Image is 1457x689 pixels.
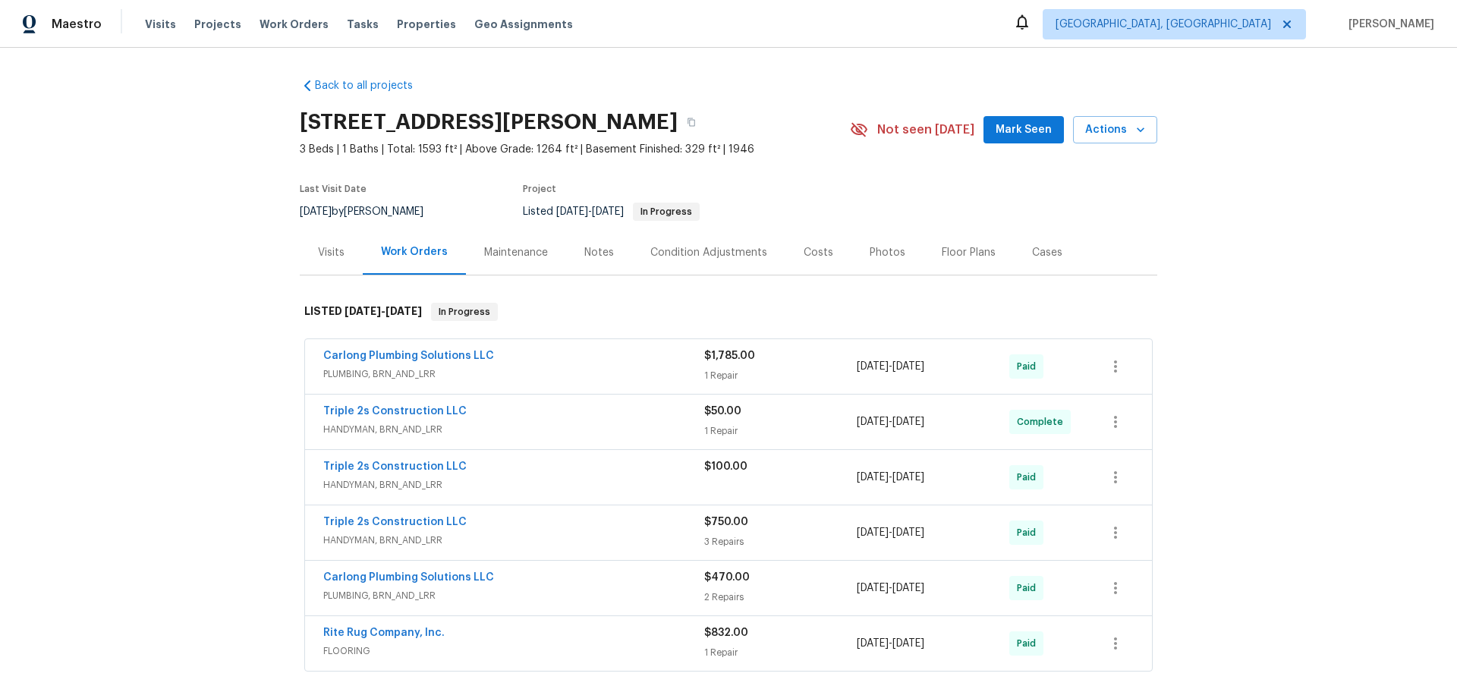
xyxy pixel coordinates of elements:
[892,417,924,427] span: [DATE]
[857,580,924,596] span: -
[1342,17,1434,32] span: [PERSON_NAME]
[260,17,329,32] span: Work Orders
[523,184,556,193] span: Project
[323,643,704,659] span: FLOORING
[300,206,332,217] span: [DATE]
[804,245,833,260] div: Costs
[857,361,889,372] span: [DATE]
[1017,359,1042,374] span: Paid
[433,304,496,319] span: In Progress
[323,572,494,583] a: Carlong Plumbing Solutions LLC
[704,461,747,472] span: $100.00
[323,461,467,472] a: Triple 2s Construction LLC
[323,422,704,437] span: HANDYMAN, BRN_AND_LRR
[592,206,624,217] span: [DATE]
[857,583,889,593] span: [DATE]
[634,207,698,216] span: In Progress
[857,527,889,538] span: [DATE]
[300,288,1157,336] div: LISTED [DATE]-[DATE]In Progress
[1017,525,1042,540] span: Paid
[1017,636,1042,651] span: Paid
[300,184,367,193] span: Last Visit Date
[194,17,241,32] span: Projects
[704,645,857,660] div: 1 Repair
[857,636,924,651] span: -
[704,351,755,361] span: $1,785.00
[857,470,924,485] span: -
[52,17,102,32] span: Maestro
[323,406,467,417] a: Triple 2s Construction LLC
[704,572,750,583] span: $470.00
[704,534,857,549] div: 3 Repairs
[584,245,614,260] div: Notes
[347,19,379,30] span: Tasks
[323,477,704,492] span: HANDYMAN, BRN_AND_LRR
[323,533,704,548] span: HANDYMAN, BRN_AND_LRR
[996,121,1052,140] span: Mark Seen
[1073,116,1157,144] button: Actions
[318,245,345,260] div: Visits
[1017,414,1069,429] span: Complete
[385,306,422,316] span: [DATE]
[857,638,889,649] span: [DATE]
[1017,580,1042,596] span: Paid
[323,351,494,361] a: Carlong Plumbing Solutions LLC
[892,472,924,483] span: [DATE]
[300,203,442,221] div: by [PERSON_NAME]
[892,361,924,372] span: [DATE]
[300,142,850,157] span: 3 Beds | 1 Baths | Total: 1593 ft² | Above Grade: 1264 ft² | Basement Finished: 329 ft² | 1946
[704,590,857,605] div: 2 Repairs
[892,638,924,649] span: [DATE]
[304,303,422,321] h6: LISTED
[678,109,705,136] button: Copy Address
[345,306,422,316] span: -
[857,472,889,483] span: [DATE]
[323,517,467,527] a: Triple 2s Construction LLC
[397,17,456,32] span: Properties
[704,368,857,383] div: 1 Repair
[523,206,700,217] span: Listed
[870,245,905,260] div: Photos
[1032,245,1062,260] div: Cases
[1056,17,1271,32] span: [GEOGRAPHIC_DATA], [GEOGRAPHIC_DATA]
[300,78,445,93] a: Back to all projects
[857,414,924,429] span: -
[704,423,857,439] div: 1 Repair
[892,527,924,538] span: [DATE]
[942,245,996,260] div: Floor Plans
[345,306,381,316] span: [DATE]
[704,517,748,527] span: $750.00
[704,406,741,417] span: $50.00
[857,525,924,540] span: -
[1085,121,1145,140] span: Actions
[145,17,176,32] span: Visits
[484,245,548,260] div: Maintenance
[556,206,624,217] span: -
[323,588,704,603] span: PLUMBING, BRN_AND_LRR
[474,17,573,32] span: Geo Assignments
[983,116,1064,144] button: Mark Seen
[877,122,974,137] span: Not seen [DATE]
[857,417,889,427] span: [DATE]
[704,628,748,638] span: $832.00
[556,206,588,217] span: [DATE]
[323,628,445,638] a: Rite Rug Company, Inc.
[323,367,704,382] span: PLUMBING, BRN_AND_LRR
[892,583,924,593] span: [DATE]
[300,115,678,130] h2: [STREET_ADDRESS][PERSON_NAME]
[1017,470,1042,485] span: Paid
[857,359,924,374] span: -
[650,245,767,260] div: Condition Adjustments
[381,244,448,260] div: Work Orders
